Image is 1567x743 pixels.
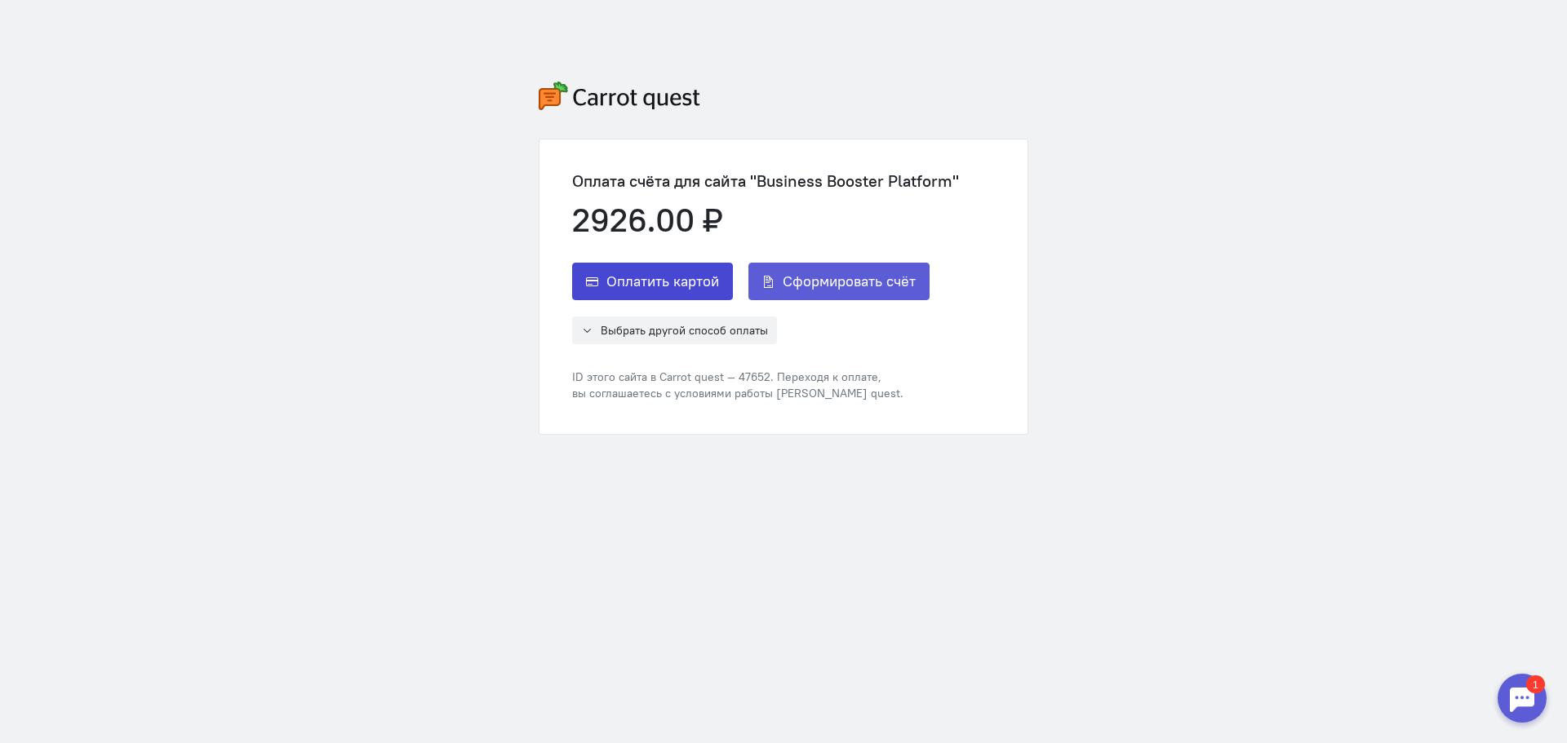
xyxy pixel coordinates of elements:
div: 1 [37,10,55,28]
button: Оплатить картой [572,263,733,300]
span: Выбрать другой способ оплаты [601,323,768,338]
button: Сформировать счёт [748,263,930,300]
span: Оплатить картой [606,272,719,291]
div: Оплата счёта для сайта "Business Booster Platform" [572,172,959,190]
span: Сформировать счёт [783,272,916,291]
div: 2926.00 ₽ [572,202,959,238]
img: carrot-quest-logo.svg [539,82,700,110]
button: Выбрать другой способ оплаты [572,316,777,344]
div: ID этого сайта в Carrot quest — 47652. Переходя к оплате, вы соглашаетесь с условиями работы [PER... [572,369,959,401]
